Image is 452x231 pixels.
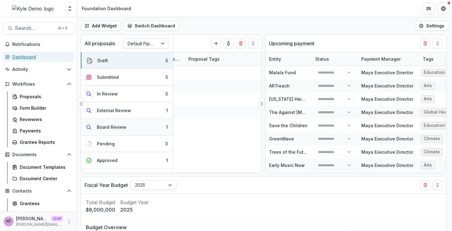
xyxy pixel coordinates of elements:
button: Settings [415,21,448,31]
a: Constituents [10,210,74,220]
div: Maya Executive Director [361,162,413,168]
div: Education [424,70,445,75]
button: Submitted5 [81,69,173,86]
div: Grantees [20,200,69,207]
div: Tags [419,56,437,62]
p: [PERSON_NAME] [16,215,49,222]
div: Proposal Tags [185,52,262,66]
div: Maya Executive Director [361,109,413,115]
div: Maya Executive Director [361,96,413,102]
div: Document Templates [20,164,69,170]
button: Drag [259,98,264,110]
div: Entity [265,56,285,62]
nav: breadcrumb [79,4,133,13]
button: Drag [433,38,442,48]
div: Form Builder [20,105,69,111]
a: The Against [MEDICAL_DATA] Foundation [269,110,357,115]
button: Approved1 [81,152,173,169]
button: Get Help [437,2,450,15]
div: Entity [265,52,311,66]
p: [PERSON_NAME][EMAIL_ADDRESS][DOMAIN_NAME] [16,222,63,227]
div: Payment Manager [358,56,404,62]
a: [US_STATE] Heights Community Choir [269,96,349,102]
button: toggle-assigned-to-me [224,38,233,48]
div: 1 [166,124,168,130]
div: Payment Manager [358,52,419,66]
button: More [65,218,73,225]
span: Contacts [12,188,64,194]
div: Arts [424,83,432,88]
div: External Review [97,107,131,114]
p: All proposals [85,40,115,47]
p: 2025 [120,206,149,213]
button: Switch Dashboard [123,21,179,31]
div: Status [311,52,358,66]
div: 3 [165,91,168,97]
button: Open Contacts [2,186,74,196]
div: Foundation Dashboard [82,5,131,12]
div: Dashboard [12,54,69,60]
a: Save the Children [269,123,307,128]
div: Pending [97,140,115,147]
p: Upcoming payment [269,40,314,47]
div: Approved [97,157,117,164]
button: Open Workflows [2,79,74,89]
button: Open Activity [2,64,74,74]
a: Reviewers [10,114,74,124]
button: Open Documents [2,150,74,160]
div: Education [424,123,445,128]
a: Form Builder [10,103,74,113]
button: Search... [2,22,74,34]
button: Pending3 [81,136,173,152]
div: 5 [165,57,168,64]
div: 1 [166,157,168,164]
div: Proposal Tags [185,56,223,62]
p: Budget Overview [86,224,441,231]
div: Draft [97,57,108,64]
div: 5 [165,74,168,80]
p: Staff [51,216,63,221]
div: Maya Executive Director [361,83,413,89]
div: 1 [166,107,168,114]
div: Status [311,56,333,62]
a: ARTreach [269,83,290,88]
div: Arts [424,163,432,168]
a: Proposals [10,91,74,102]
img: Kyle Demo logo [12,5,54,12]
p: $8,000,000 [86,206,115,213]
div: Climate [424,136,440,141]
a: Payments [10,126,74,136]
button: Delete card [420,38,430,48]
a: Dashboard [2,52,74,62]
a: Grantee Reports [10,137,74,147]
button: Open entity switcher [65,2,74,15]
div: Maya Executive Director [361,69,413,76]
div: Document Center [20,175,69,182]
button: Add Widget [81,21,121,31]
a: Document Center [10,173,74,184]
div: Arts [424,96,432,102]
a: Malala Fund [269,70,296,75]
div: Climate [424,149,440,155]
p: Budget Year [120,199,149,206]
button: Delete card [236,38,246,48]
a: Trees of the Future [269,149,311,155]
button: Notifications [2,39,74,49]
div: Maya Executive Director [361,122,413,129]
div: Reviewers [20,116,69,123]
div: Maya Executive Director [361,136,413,142]
div: 3 [165,140,168,147]
div: Kyle Ford [6,219,11,223]
p: Total Budget [86,199,115,206]
div: In Review [97,91,118,97]
a: Document Templates [10,162,74,172]
div: Proposals [20,93,69,100]
button: Partners [422,2,435,15]
div: ⌘ + K [57,25,69,32]
span: Workflows [12,82,64,87]
button: Drag [433,180,442,190]
button: Drag [78,98,84,110]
